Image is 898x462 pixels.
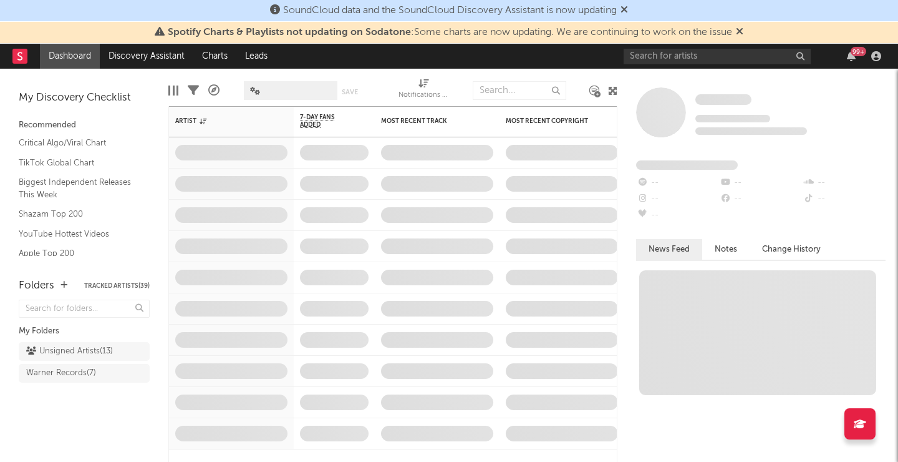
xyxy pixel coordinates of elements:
[188,75,199,106] div: Filters
[620,6,628,16] span: Dismiss
[19,175,137,201] a: Biggest Independent Releases This Week
[473,81,566,100] input: Search...
[19,227,137,241] a: YouTube Hottest Videos
[19,91,150,106] div: My Discovery Checklist
[193,44,236,69] a: Charts
[847,51,856,61] button: 99+
[84,283,150,289] button: Tracked Artists(39)
[26,344,113,359] div: Unsigned Artists ( 13 )
[803,175,886,191] div: --
[236,44,276,69] a: Leads
[175,117,269,125] div: Artist
[803,191,886,207] div: --
[695,94,751,106] a: Some Artist
[636,239,702,260] button: News Feed
[695,115,770,122] span: Tracking Since: [DATE]
[636,191,719,207] div: --
[719,175,802,191] div: --
[750,239,833,260] button: Change History
[300,114,350,129] span: 7-Day Fans Added
[19,136,137,150] a: Critical Algo/Viral Chart
[283,6,617,16] span: SoundCloud data and the SoundCloud Discovery Assistant is now updating
[736,27,743,37] span: Dismiss
[208,75,220,106] div: A&R Pipeline
[398,88,448,103] div: Notifications (Artist)
[19,156,137,170] a: TikTok Global Chart
[19,300,150,318] input: Search for folders...
[26,366,96,381] div: Warner Records ( 7 )
[636,160,738,170] span: Fans Added by Platform
[695,127,807,135] span: 0 fans last week
[19,118,150,133] div: Recommended
[702,239,750,260] button: Notes
[342,89,358,96] button: Save
[168,27,411,37] span: Spotify Charts & Playlists not updating on Sodatone
[851,47,866,56] div: 99 +
[19,278,54,293] div: Folders
[719,191,802,207] div: --
[19,342,150,361] a: Unsigned Artists(13)
[19,364,150,383] a: Warner Records(7)
[624,49,811,64] input: Search for artists
[40,44,100,69] a: Dashboard
[19,247,137,260] a: Apple Top 200
[636,207,719,224] div: --
[168,75,178,106] div: Edit Columns
[19,207,137,221] a: Shazam Top 200
[381,117,475,125] div: Most Recent Track
[506,117,599,125] div: Most Recent Copyright
[398,75,448,106] div: Notifications (Artist)
[168,27,732,37] span: : Some charts are now updating. We are continuing to work on the issue
[636,175,719,191] div: --
[19,324,150,339] div: My Folders
[100,44,193,69] a: Discovery Assistant
[695,94,751,105] span: Some Artist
